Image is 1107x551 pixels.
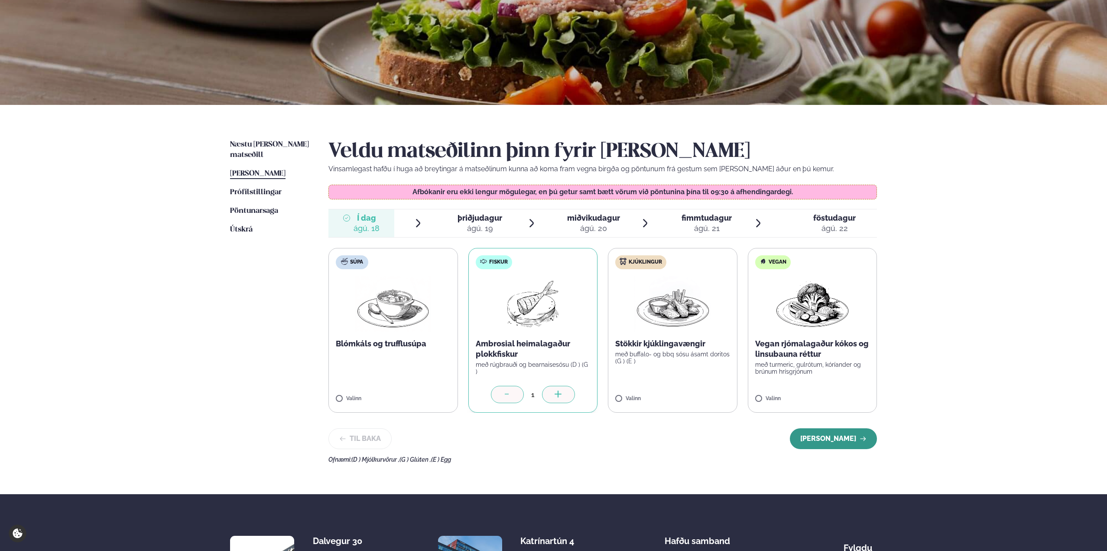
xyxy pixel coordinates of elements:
[769,259,786,266] span: Vegan
[505,276,561,332] img: fish.png
[354,223,380,234] div: ágú. 18
[350,259,363,266] span: Súpa
[790,428,877,449] button: [PERSON_NAME]
[755,339,870,359] p: Vegan rjómalagaður kókos og linsubauna réttur
[665,529,730,546] span: Hafðu samband
[9,525,26,542] a: Cookie settings
[328,456,877,463] div: Ofnæmi:
[355,276,431,332] img: Soup.png
[615,351,730,365] p: með buffalo- og bbq sósu ásamt doritos (G ) (E )
[774,276,851,332] img: Vegan.png
[336,339,451,349] p: Blómkáls og trufflusúpa
[489,259,508,266] span: Fiskur
[338,189,868,196] p: Afbókanir eru ekki lengur mögulegar, en þú getur samt bætt vörum við pöntunina þína til 09:30 á a...
[476,361,591,375] p: með rúgbrauði og bearnaisesósu (D ) (G )
[634,276,711,332] img: Chicken-wings-legs.png
[755,361,870,375] p: með turmeric, gulrótum, kóríander og brúnum hrísgrjónum
[524,390,542,400] div: 1
[760,258,766,265] img: Vegan.svg
[813,213,856,222] span: föstudagur
[520,536,589,546] div: Katrínartún 4
[458,223,502,234] div: ágú. 19
[351,456,399,463] span: (D ) Mjólkurvörur ,
[480,258,487,265] img: fish.svg
[328,428,392,449] button: Til baka
[682,223,732,234] div: ágú. 21
[682,213,732,222] span: fimmtudagur
[620,258,627,265] img: chicken.svg
[328,140,877,164] h2: Veldu matseðilinn þinn fyrir [PERSON_NAME]
[458,213,502,222] span: þriðjudagur
[230,206,278,216] a: Pöntunarsaga
[230,169,286,179] a: [PERSON_NAME]
[230,189,282,196] span: Prófílstillingar
[431,456,451,463] span: (E ) Egg
[230,187,282,198] a: Prófílstillingar
[230,225,253,235] a: Útskrá
[230,170,286,177] span: [PERSON_NAME]
[230,141,309,159] span: Næstu [PERSON_NAME] matseðill
[629,259,662,266] span: Kjúklingur
[230,226,253,233] span: Útskrá
[341,258,348,265] img: soup.svg
[354,213,380,223] span: Í dag
[313,536,382,546] div: Dalvegur 30
[567,213,620,222] span: miðvikudagur
[813,223,856,234] div: ágú. 22
[476,339,591,359] p: Ambrosial heimalagaður plokkfiskur
[230,207,278,215] span: Pöntunarsaga
[615,339,730,349] p: Stökkir kjúklingavængir
[230,140,311,160] a: Næstu [PERSON_NAME] matseðill
[567,223,620,234] div: ágú. 20
[328,164,877,174] p: Vinsamlegast hafðu í huga að breytingar á matseðlinum kunna að koma fram vegna birgða og pöntunum...
[399,456,431,463] span: (G ) Glúten ,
